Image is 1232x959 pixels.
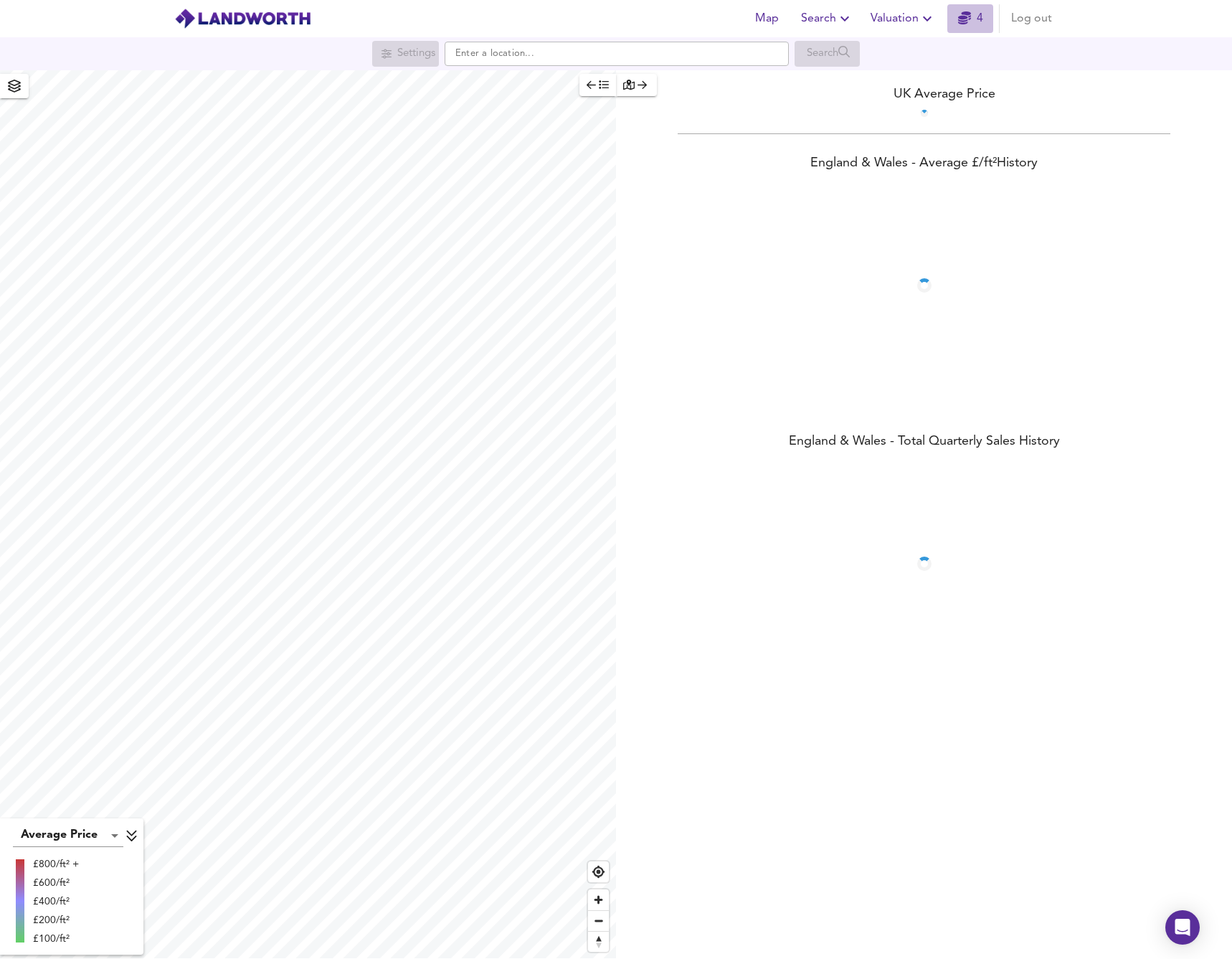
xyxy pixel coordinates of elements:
[372,41,439,67] div: Search for a location first or explore the map
[871,9,936,29] span: Valuation
[33,876,79,890] div: £600/ft²
[744,4,790,33] button: Map
[947,4,993,33] button: 4
[795,41,860,67] div: Search for a location first or explore the map
[1011,9,1052,29] span: Log out
[749,9,784,29] span: Map
[174,8,311,29] img: logo
[1165,910,1200,945] div: Open Intercom Messenger
[445,42,789,66] input: Enter a location...
[795,4,859,33] button: Search
[801,9,853,29] span: Search
[588,932,609,952] span: Reset bearing to north
[616,433,1232,453] div: England & Wales - Total Quarterly Sales History
[588,931,609,952] button: Reset bearing to north
[1005,4,1058,33] button: Log out
[616,85,1232,104] div: UK Average Price
[13,824,123,847] div: Average Price
[588,861,609,882] button: Find my location
[33,913,79,927] div: £200/ft²
[588,910,609,931] button: Zoom out
[33,857,79,871] div: £800/ft² +
[588,889,609,910] button: Zoom in
[865,4,942,33] button: Valuation
[33,894,79,909] div: £400/ft²
[33,932,79,946] div: £100/ft²
[958,9,983,29] a: 4
[588,911,609,931] span: Zoom out
[616,154,1232,174] div: England & Wales - Average £/ ft² History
